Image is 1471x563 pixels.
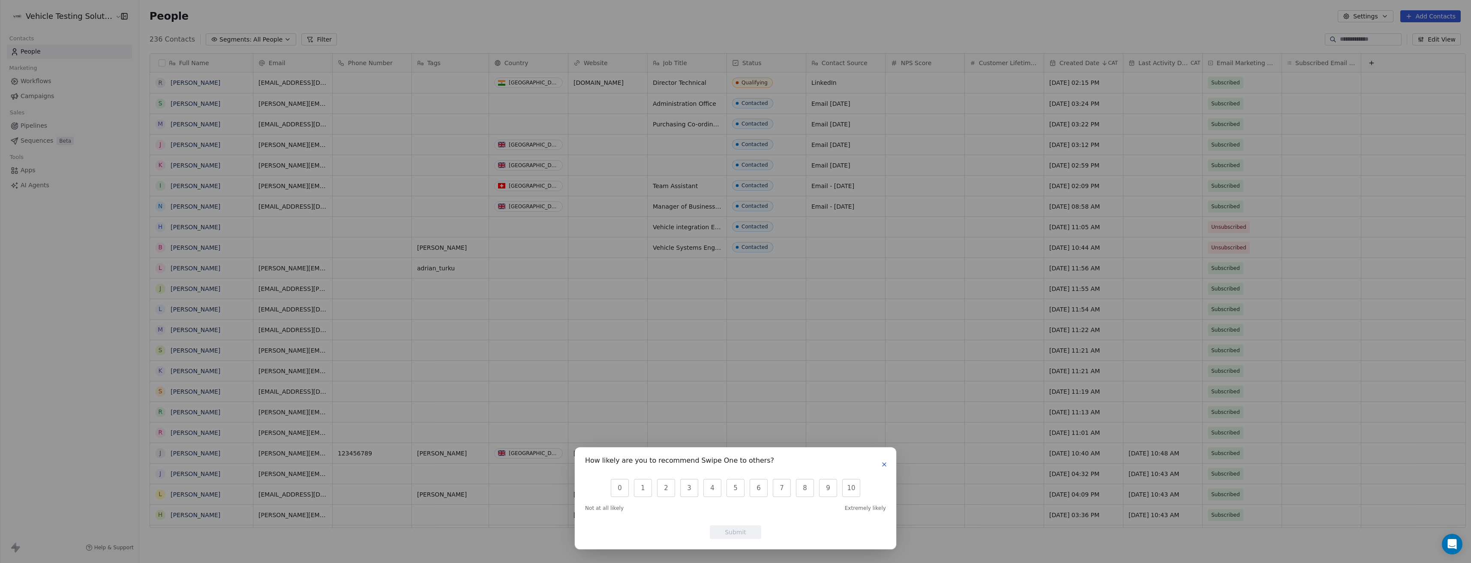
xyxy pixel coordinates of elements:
[750,479,768,497] button: 6
[819,479,837,497] button: 9
[710,525,761,539] button: Submit
[680,479,698,497] button: 3
[585,458,774,466] h1: How likely are you to recommend Swipe One to others?
[585,505,624,512] span: Not at all likely
[773,479,791,497] button: 7
[842,479,860,497] button: 10
[845,505,886,512] span: Extremely likely
[796,479,814,497] button: 8
[726,479,745,497] button: 5
[611,479,629,497] button: 0
[657,479,675,497] button: 2
[634,479,652,497] button: 1
[703,479,721,497] button: 4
